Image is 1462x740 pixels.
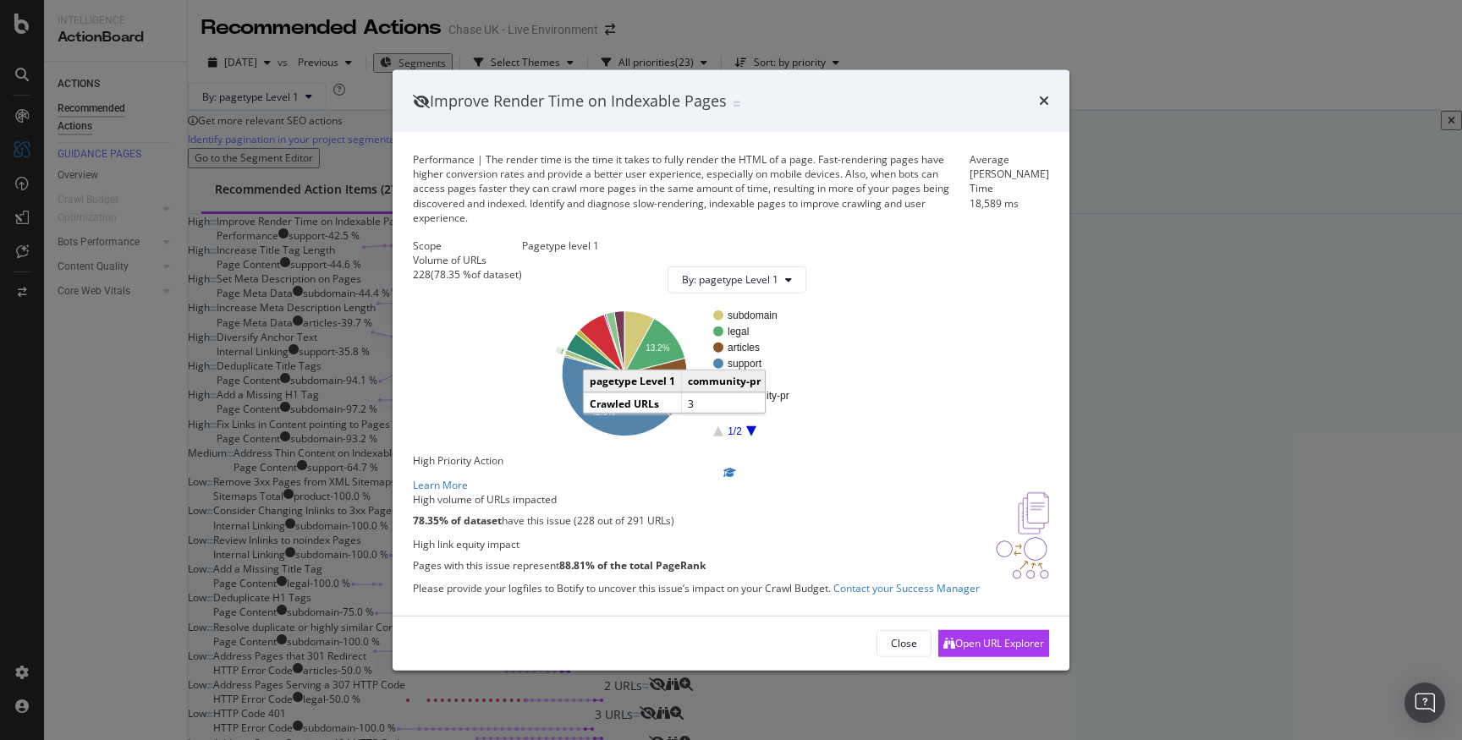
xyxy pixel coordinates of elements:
[938,630,1049,657] button: Open URL Explorer
[413,536,706,551] div: High link equity impact
[393,69,1069,671] div: modal
[653,379,677,388] text: 15.8%
[831,581,980,595] a: Contact your Success Manager
[413,238,522,253] div: Scope
[413,557,706,572] p: Pages with this issue represent
[891,636,917,650] div: Close
[668,266,806,293] button: By: pagetype Level 1
[413,152,970,225] div: The render time is the time it takes to fully render the HTML of a page. Fast-rendering pages hav...
[413,581,1049,595] div: Please provide your logfiles to Botify to uncover this issue’s impact on your Crawl Budget.
[413,453,503,468] span: High Priority Action
[728,425,742,437] text: 1/2
[413,492,674,507] div: High volume of URLs impacted
[413,478,1049,492] div: Learn More
[728,326,749,337] text: legal
[877,630,932,657] button: Close
[559,557,706,572] strong: 88.81% of the total PageRank
[522,238,820,253] div: Pagetype level 1
[431,267,522,282] div: ( 78.35 % of dataset )
[728,342,760,354] text: articles
[413,94,430,107] div: eye-slash
[1018,492,1049,534] img: e5DMFwAAAABJRU5ErkJggg==
[955,636,1044,650] div: Open URL Explorer
[536,307,806,440] svg: A chart.
[1039,90,1049,112] div: times
[728,358,762,370] text: support
[413,468,1049,492] a: Learn More
[413,253,522,267] div: Volume of URLs
[728,374,753,386] text: home
[728,310,778,321] text: subdomain
[996,536,1049,578] img: DDxVyA23.png
[646,343,669,353] text: 13.2%
[970,152,1049,195] div: Average [PERSON_NAME] Time
[430,90,727,110] span: Improve Render Time on Indexable Pages
[591,408,615,417] text: 42.5%
[682,272,778,287] span: By: pagetype Level 1
[413,513,674,528] p: have this issue (228 out of 291 URLs)
[728,390,789,402] text: community-pr
[970,195,1049,210] div: 18,589 ms
[477,152,483,167] span: |
[734,101,740,106] img: Equal
[413,513,502,528] strong: 78.35% of dataset
[413,152,475,167] span: Performance
[413,267,431,282] div: 228
[1404,682,1445,723] div: Open Intercom Messenger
